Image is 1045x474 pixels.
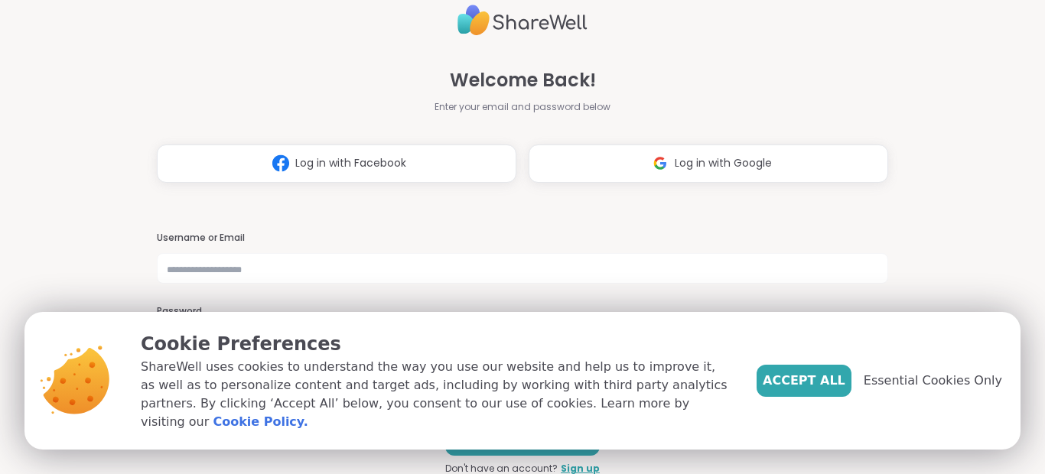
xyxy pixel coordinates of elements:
[763,372,845,390] span: Accept All
[157,232,888,245] h3: Username or Email
[864,372,1002,390] span: Essential Cookies Only
[529,144,888,183] button: Log in with Google
[295,155,406,171] span: Log in with Facebook
[450,67,596,94] span: Welcome Back!
[141,330,732,358] p: Cookie Preferences
[157,144,516,183] button: Log in with Facebook
[646,149,675,177] img: ShareWell Logomark
[757,365,851,397] button: Accept All
[157,305,888,318] h3: Password
[435,100,610,114] span: Enter your email and password below
[213,413,308,431] a: Cookie Policy.
[675,155,772,171] span: Log in with Google
[141,358,732,431] p: ShareWell uses cookies to understand the way you use our website and help us to improve it, as we...
[266,149,295,177] img: ShareWell Logomark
